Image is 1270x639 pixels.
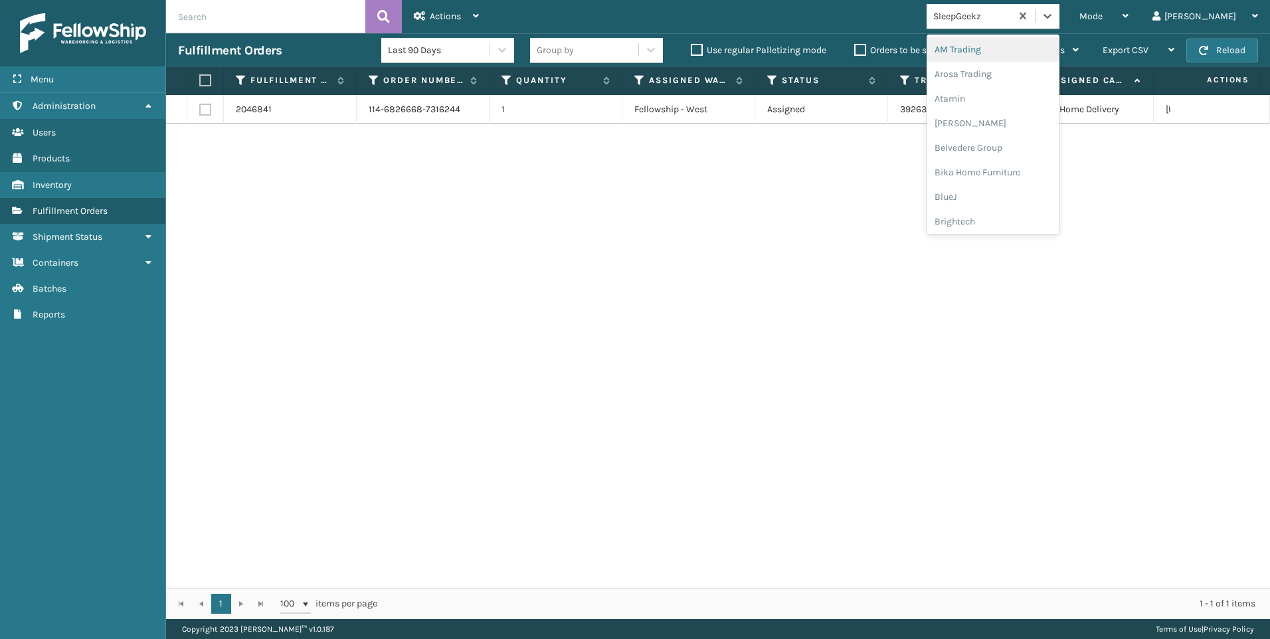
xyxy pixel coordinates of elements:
h3: Fulfillment Orders [178,43,282,58]
span: Reports [33,309,65,320]
label: Order Number [383,74,464,86]
label: Fulfillment Order Id [250,74,331,86]
span: Administration [33,100,96,112]
span: Actions [1165,69,1257,91]
span: Mode [1079,11,1103,22]
div: Atamin [927,86,1059,111]
span: Users [33,127,56,138]
span: Menu [31,74,54,85]
div: Brightech [927,209,1059,234]
span: Products [33,153,70,164]
label: Assigned Warehouse [649,74,729,86]
label: Quantity [516,74,596,86]
a: Terms of Use [1156,624,1202,634]
span: Containers [33,257,78,268]
label: Orders to be shipped [DATE] [854,45,983,56]
a: Privacy Policy [1204,624,1254,634]
label: Assigned Carrier Service [1047,74,1128,86]
a: 2046841 [236,103,272,116]
div: BlueJ [927,185,1059,209]
a: 392637675306 [900,104,962,115]
div: Arosa Trading [927,62,1059,86]
div: Group by [537,43,574,57]
div: SleepGeekz [933,9,1012,23]
td: 1 [490,95,622,124]
p: Copyright 2023 [PERSON_NAME]™ v 1.0.187 [182,619,334,639]
span: items per page [280,594,377,614]
span: Export CSV [1103,45,1148,56]
td: Fellowship - West [622,95,755,124]
td: Assigned [755,95,888,124]
span: Batches [33,283,66,294]
div: 1 - 1 of 1 items [396,597,1255,610]
div: | [1156,619,1254,639]
span: Shipment Status [33,231,102,242]
div: Belvedere Group [927,136,1059,160]
label: Use regular Palletizing mode [691,45,826,56]
div: AM Trading [927,37,1059,62]
div: [PERSON_NAME] [927,111,1059,136]
div: Last 90 Days [388,43,491,57]
div: Bika Home Furniture [927,160,1059,185]
a: 1 [211,594,231,614]
span: Inventory [33,179,72,191]
td: FedEx Home Delivery [1021,95,1154,124]
span: 100 [280,597,300,610]
td: 114-6826668-7316244 [357,95,490,124]
img: logo [20,13,146,53]
span: Fulfillment Orders [33,205,108,217]
label: Status [782,74,862,86]
label: Tracking Number [915,74,995,86]
button: Reload [1186,39,1258,62]
span: Actions [430,11,461,22]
